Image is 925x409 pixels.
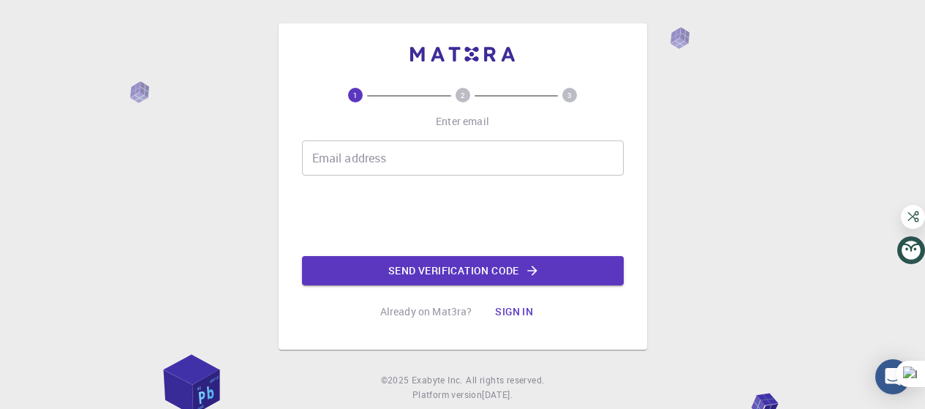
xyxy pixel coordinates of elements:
[352,187,574,244] iframe: reCAPTCHA
[412,388,482,402] span: Platform version
[412,373,463,388] a: Exabyte Inc.
[461,90,465,100] text: 2
[412,374,463,386] span: Exabyte Inc.
[483,297,545,326] button: Sign in
[482,388,513,402] a: [DATE].
[875,359,910,394] div: Open Intercom Messenger
[436,114,489,129] p: Enter email
[381,373,412,388] span: © 2025
[302,256,624,285] button: Send verification code
[567,90,572,100] text: 3
[466,373,544,388] span: All rights reserved.
[353,90,358,100] text: 1
[482,389,513,400] span: [DATE] .
[380,304,472,319] p: Already on Mat3ra?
